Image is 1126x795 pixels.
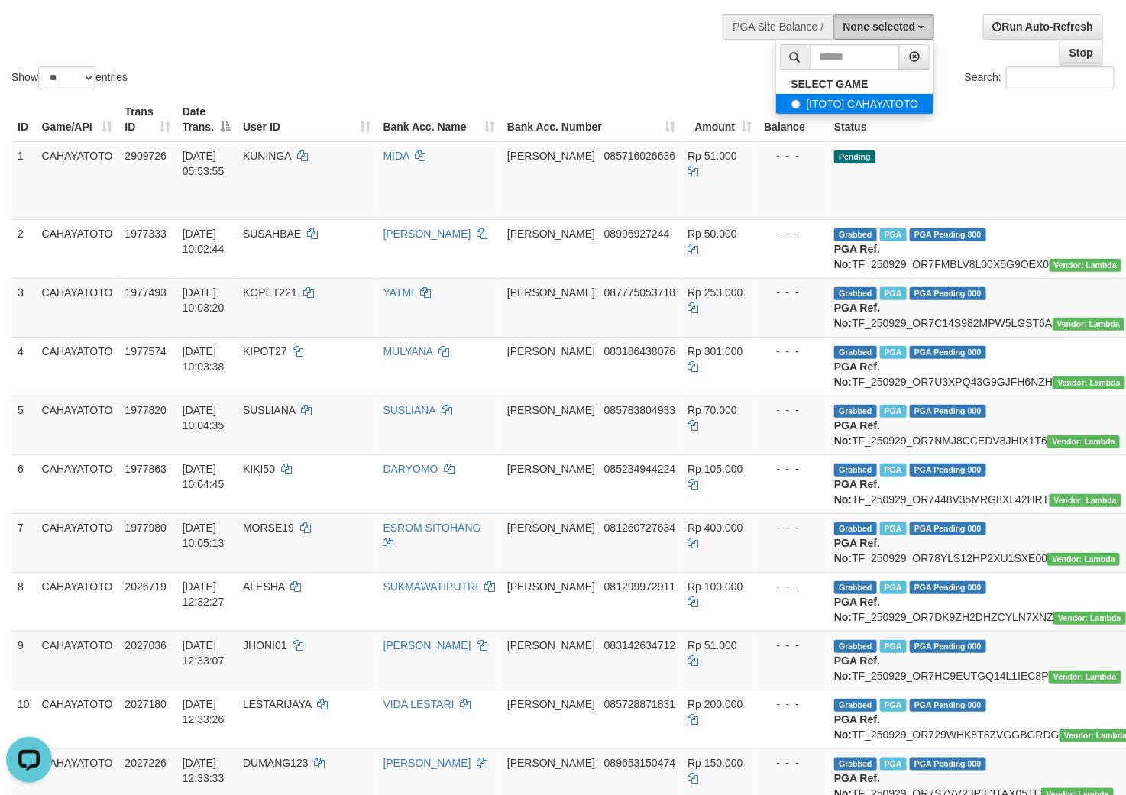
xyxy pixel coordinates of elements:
[983,14,1103,40] a: Run Auto-Refresh
[604,286,675,299] span: Copy 087775053718 to clipboard
[910,581,986,594] span: PGA Pending
[834,228,877,241] span: Grabbed
[880,699,907,712] span: Marked by byjanggotawd3
[243,404,295,416] span: SUSLIANA
[11,454,36,513] td: 6
[910,640,986,653] span: PGA Pending
[383,757,471,769] a: [PERSON_NAME]
[383,150,409,162] a: MIDA
[11,572,36,631] td: 8
[383,639,471,651] a: [PERSON_NAME]
[791,78,869,90] b: SELECT GAME
[688,522,743,534] span: Rp 400.000
[604,150,675,162] span: Copy 085716026636 to clipboard
[764,461,822,477] div: - - -
[243,757,309,769] span: DUMANG123
[36,219,119,278] td: CAHAYATOTO
[383,345,433,357] a: MULYANA
[965,66,1115,89] label: Search:
[11,513,36,572] td: 7
[834,522,877,535] span: Grabbed
[834,243,880,270] b: PGA Ref. No:
[507,580,595,593] span: [PERSON_NAME]
[834,654,880,682] b: PGA Ref. No:
[764,755,822,771] div: - - -
[604,522,675,534] span: Copy 081260727634 to clipboard
[834,537,880,564] b: PGA Ref. No:
[604,580,675,593] span: Copy 081299972911 to clipboard
[688,757,743,769] span: Rp 150.000
[11,631,36,690] td: 9
[36,631,119,690] td: CAHAYATOTO
[6,6,52,52] button: Open LiveChat chat widget
[834,478,880,506] b: PGA Ref. No:
[36,396,119,454] td: CAHAYATOTO
[723,14,833,40] div: PGA Site Balance /
[834,464,877,477] span: Grabbed
[910,699,986,712] span: PGA Pending
[764,696,822,712] div: - - -
[11,337,36,396] td: 4
[507,757,595,769] span: [PERSON_NAME]
[11,278,36,337] td: 3
[125,228,167,240] span: 1977333
[834,699,877,712] span: Grabbed
[880,464,907,477] span: Marked by byjanggotawd2
[880,522,907,535] span: Marked by byjanggotawd2
[507,463,595,475] span: [PERSON_NAME]
[183,698,225,726] span: [DATE] 12:33:26
[604,639,675,651] span: Copy 083142634712 to clipboard
[377,98,501,141] th: Bank Acc. Name: activate to sort column ascending
[1047,553,1120,566] span: Vendor URL: https://order7.1velocity.biz
[183,522,225,549] span: [DATE] 10:05:13
[507,404,595,416] span: [PERSON_NAME]
[880,346,907,359] span: Marked by byjanggotawd2
[688,698,743,710] span: Rp 200.000
[776,94,934,114] label: [ITOTO] CAHAYATOTO
[243,286,297,299] span: KOPET221
[1050,494,1122,507] span: Vendor URL: https://order7.1velocity.biz
[688,150,737,162] span: Rp 51.000
[36,690,119,748] td: CAHAYATOTO
[11,66,128,89] label: Show entries
[237,98,377,141] th: User ID: activate to sort column ascending
[125,463,167,475] span: 1977863
[880,581,907,594] span: Marked by byjanggotawd3
[125,150,167,162] span: 2909726
[183,150,225,177] span: [DATE] 05:53:55
[176,98,237,141] th: Date Trans.: activate to sort column descending
[834,346,877,359] span: Grabbed
[125,345,167,357] span: 1977574
[910,464,986,477] span: PGA Pending
[834,758,877,771] span: Grabbed
[1053,318,1125,331] span: Vendor URL: https://order7.1velocity.biz
[383,522,481,534] a: ESROM SITOHANG
[36,572,119,631] td: CAHAYATOTO
[910,346,986,359] span: PGA Pending
[183,404,225,431] span: [DATE] 10:04:35
[183,580,225,608] span: [DATE] 12:32:27
[183,345,225,373] span: [DATE] 10:03:38
[604,757,675,769] span: Copy 089653150474 to clipboard
[11,141,36,220] td: 1
[125,286,167,299] span: 1977493
[688,228,737,240] span: Rp 50.000
[11,219,36,278] td: 2
[183,639,225,667] span: [DATE] 12:33:07
[501,98,681,141] th: Bank Acc. Number: activate to sort column ascending
[688,639,737,651] span: Rp 51.000
[604,345,675,357] span: Copy 083186438076 to clipboard
[688,286,743,299] span: Rp 253.000
[383,580,479,593] a: SUKMAWATIPUTRI
[507,150,595,162] span: [PERSON_NAME]
[910,228,986,241] span: PGA Pending
[243,698,311,710] span: LESTARIJAYA
[36,454,119,513] td: CAHAYATOTO
[604,698,675,710] span: Copy 085728871831 to clipboard
[36,278,119,337] td: CAHAYATOTO
[604,463,675,475] span: Copy 085234944224 to clipboard
[758,98,828,141] th: Balance
[183,463,225,490] span: [DATE] 10:04:45
[36,98,119,141] th: Game/API: activate to sort column ascending
[243,522,294,534] span: MORSE19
